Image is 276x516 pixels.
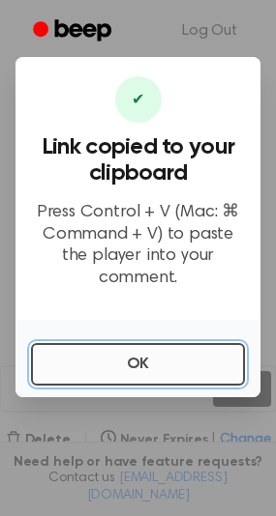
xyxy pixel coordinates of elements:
[31,202,245,289] p: Press Control + V (Mac: ⌘ Command + V) to paste the player into your comment.
[19,13,129,50] a: Beep
[115,76,162,123] div: ✔
[31,134,245,186] h3: Link copied to your clipboard
[163,8,257,54] a: Log Out
[31,343,245,386] button: OK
